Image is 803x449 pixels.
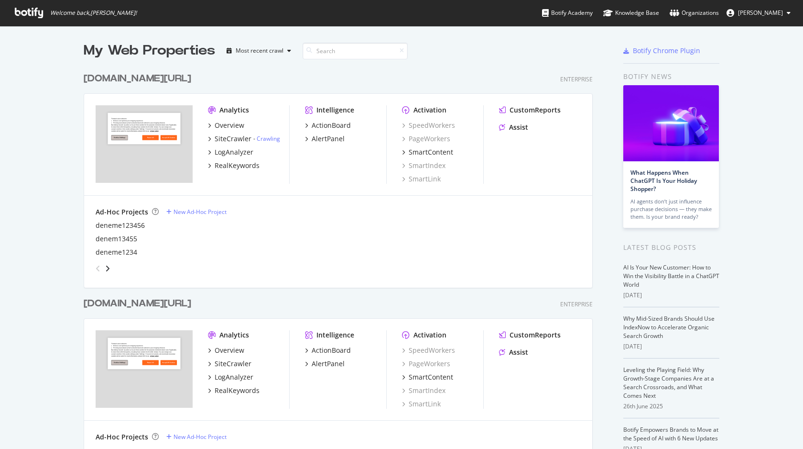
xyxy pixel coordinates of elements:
[219,330,249,340] div: Analytics
[312,346,351,355] div: ActionBoard
[413,105,446,115] div: Activation
[623,314,715,340] a: Why Mid-Sized Brands Should Use IndexNow to Accelerate Organic Search Growth
[215,386,260,395] div: RealKeywords
[402,174,441,184] a: SmartLink
[96,221,145,230] a: deneme123456
[208,372,253,382] a: LogAnalyzer
[402,134,450,144] a: PageWorkers
[623,342,719,351] div: [DATE]
[409,147,453,157] div: SmartContent
[236,48,283,54] div: Most recent crawl
[316,105,354,115] div: Intelligence
[312,359,345,369] div: AlertPanel
[409,372,453,382] div: SmartContent
[166,208,227,216] a: New Ad-Hoc Project
[499,330,561,340] a: CustomReports
[208,359,251,369] a: SiteCrawler
[166,433,227,441] a: New Ad-Hoc Project
[96,207,148,217] div: Ad-Hoc Projects
[402,161,445,170] a: SmartIndex
[402,372,453,382] a: SmartContent
[84,72,195,86] a: [DOMAIN_NAME][URL]
[215,134,251,144] div: SiteCrawler
[208,346,244,355] a: Overview
[509,348,528,357] div: Assist
[623,366,714,400] a: Leveling the Playing Field: Why Growth-Stage Companies Are at a Search Crossroads, and What Comes...
[208,161,260,170] a: RealKeywords
[305,134,345,144] a: AlertPanel
[560,75,593,83] div: Enterprise
[84,297,195,311] a: [DOMAIN_NAME][URL]
[770,416,793,439] iframe: Intercom live chat
[96,105,193,183] img: trendyol.com/en
[219,105,249,115] div: Analytics
[413,330,446,340] div: Activation
[738,9,783,17] span: Buğra Tam
[96,234,137,244] a: denem13455
[253,135,280,143] div: -
[208,147,253,157] a: LogAnalyzer
[623,46,700,56] a: Botify Chrome Plugin
[303,43,408,59] input: Search
[630,198,712,221] div: AI agents don’t just influence purchase decisions — they make them. Is your brand ready?
[402,386,445,395] a: SmartIndex
[215,121,244,130] div: Overview
[96,432,148,442] div: Ad-Hoc Projects
[208,386,260,395] a: RealKeywords
[623,85,719,161] img: What Happens When ChatGPT Is Your Holiday Shopper?
[623,291,719,300] div: [DATE]
[92,261,104,276] div: angle-left
[208,134,280,144] a: SiteCrawler- Crawling
[402,147,453,157] a: SmartContent
[305,359,345,369] a: AlertPanel
[215,161,260,170] div: RealKeywords
[499,123,528,132] a: Assist
[316,330,354,340] div: Intelligence
[623,71,719,82] div: Botify news
[96,330,193,408] img: trendyol.com/ro
[215,346,244,355] div: Overview
[560,300,593,308] div: Enterprise
[208,121,244,130] a: Overview
[499,348,528,357] a: Assist
[603,8,659,18] div: Knowledge Base
[402,121,455,130] a: SpeedWorkers
[84,41,215,60] div: My Web Properties
[257,135,280,143] a: Crawling
[719,5,798,21] button: [PERSON_NAME]
[623,263,719,289] a: AI Is Your New Customer: How to Win the Visibility Battle in a ChatGPT World
[623,426,718,442] a: Botify Empowers Brands to Move at the Speed of AI with 6 New Updates
[215,147,253,157] div: LogAnalyzer
[96,247,137,257] a: deneme1234
[402,359,450,369] a: PageWorkers
[223,43,295,58] button: Most recent crawl
[402,399,441,409] a: SmartLink
[312,121,351,130] div: ActionBoard
[670,8,719,18] div: Organizations
[84,72,191,86] div: [DOMAIN_NAME][URL]
[623,402,719,411] div: 26th June 2025
[215,372,253,382] div: LogAnalyzer
[215,359,251,369] div: SiteCrawler
[50,9,137,17] span: Welcome back, [PERSON_NAME] !
[542,8,593,18] div: Botify Academy
[509,123,528,132] div: Assist
[174,208,227,216] div: New Ad-Hoc Project
[623,242,719,253] div: Latest Blog Posts
[84,297,191,311] div: [DOMAIN_NAME][URL]
[499,105,561,115] a: CustomReports
[312,134,345,144] div: AlertPanel
[630,168,697,193] a: What Happens When ChatGPT Is Your Holiday Shopper?
[174,433,227,441] div: New Ad-Hoc Project
[402,346,455,355] div: SpeedWorkers
[633,46,700,56] div: Botify Chrome Plugin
